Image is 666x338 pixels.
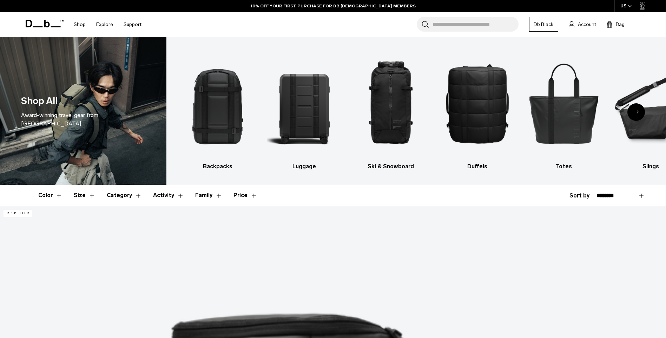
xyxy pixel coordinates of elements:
[440,47,515,171] li: 4 / 10
[354,162,428,171] h3: Ski & Snowboard
[440,162,515,171] h3: Duffels
[529,17,558,32] a: Db Black
[267,47,342,171] li: 2 / 10
[180,47,255,171] a: Db Backpacks
[68,12,147,37] nav: Main Navigation
[527,162,601,171] h3: Totes
[607,20,625,28] button: Bag
[440,47,515,159] img: Db
[569,20,596,28] a: Account
[354,47,428,159] img: Db
[21,111,145,128] div: Award-winning travel gear from [GEOGRAPHIC_DATA].
[267,162,342,171] h3: Luggage
[267,47,342,159] img: Db
[180,162,255,171] h3: Backpacks
[107,185,142,206] button: Toggle Filter
[616,21,625,28] span: Bag
[74,12,86,37] a: Shop
[195,185,222,206] button: Toggle Filter
[527,47,601,159] img: Db
[440,47,515,171] a: Db Duffels
[74,185,95,206] button: Toggle Filter
[180,47,255,171] li: 1 / 10
[38,185,62,206] button: Toggle Filter
[354,47,428,171] li: 3 / 10
[96,12,113,37] a: Explore
[4,210,32,217] p: Bestseller
[578,21,596,28] span: Account
[354,47,428,171] a: Db Ski & Snowboard
[233,185,257,206] button: Toggle Price
[527,47,601,171] a: Db Totes
[251,3,416,9] a: 10% OFF YOUR FIRST PURCHASE FOR DB [DEMOGRAPHIC_DATA] MEMBERS
[527,47,601,171] li: 5 / 10
[267,47,342,171] a: Db Luggage
[124,12,141,37] a: Support
[21,94,58,108] h1: Shop All
[180,47,255,159] img: Db
[153,185,184,206] button: Toggle Filter
[627,103,645,121] div: Next slide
